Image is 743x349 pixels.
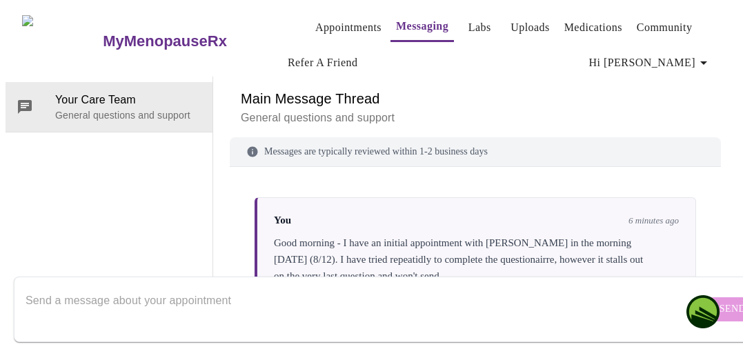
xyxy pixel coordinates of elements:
a: Uploads [511,18,550,37]
a: Medications [564,18,622,37]
span: 6 minutes ago [628,215,679,226]
button: Refer a Friend [282,49,364,77]
a: Labs [468,18,491,37]
button: Community [631,14,698,41]
p: General questions and support [241,110,710,126]
div: Messages are typically reviewed within 1-2 business days [230,137,721,167]
button: Labs [457,14,502,41]
span: You [274,215,291,226]
a: Appointments [315,18,382,37]
a: Messaging [396,17,448,36]
button: Messaging [390,12,454,42]
a: Refer a Friend [288,53,358,72]
button: Medications [559,14,628,41]
img: MyMenopauseRx Logo [22,15,101,67]
button: Uploads [505,14,555,41]
h3: MyMenopauseRx [103,32,227,50]
h6: Main Message Thread [241,88,710,110]
a: MyMenopauseRx [101,17,282,66]
div: Your Care TeamGeneral questions and support [6,82,212,132]
p: General questions and support [55,108,201,122]
span: Hi [PERSON_NAME] [589,53,712,72]
a: Community [637,18,693,37]
div: Good morning - I have an initial appointment with [PERSON_NAME] in the morning [DATE] (8/12). I h... [274,235,679,284]
span: Your Care Team [55,92,201,108]
textarea: Send a message about your appointment [26,287,702,331]
button: Hi [PERSON_NAME] [584,49,717,77]
button: Appointments [310,14,387,41]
